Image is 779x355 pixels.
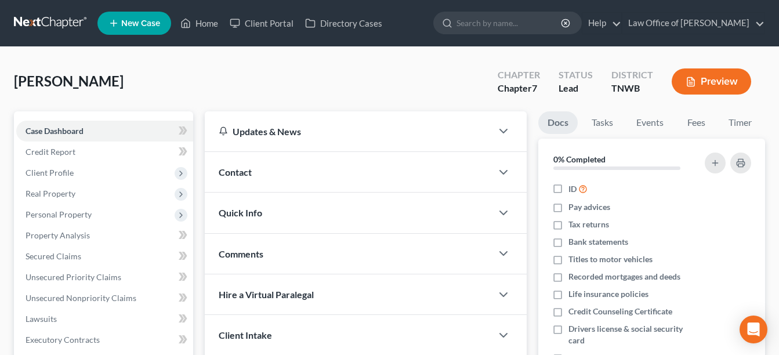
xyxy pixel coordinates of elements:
span: Tax returns [568,219,609,230]
span: Client Intake [219,329,272,340]
a: Tasks [582,111,622,134]
span: Comments [219,248,263,259]
span: Quick Info [219,207,262,218]
div: TNWB [611,82,653,95]
span: Executory Contracts [26,335,100,345]
a: Credit Report [16,142,193,162]
span: Secured Claims [26,251,81,261]
span: Case Dashboard [26,126,84,136]
span: Credit Report [26,147,75,157]
a: Unsecured Nonpriority Claims [16,288,193,309]
input: Search by name... [456,12,563,34]
div: Status [559,68,593,82]
span: [PERSON_NAME] [14,73,124,89]
a: Home [175,13,224,34]
span: Client Profile [26,168,74,178]
span: Unsecured Priority Claims [26,272,121,282]
a: Client Portal [224,13,299,34]
span: Pay advices [568,201,610,213]
span: Titles to motor vehicles [568,253,653,265]
span: Contact [219,166,252,178]
span: Life insurance policies [568,288,648,300]
a: Law Office of [PERSON_NAME] [622,13,764,34]
span: Property Analysis [26,230,90,240]
span: Recorded mortgages and deeds [568,271,680,282]
a: Unsecured Priority Claims [16,267,193,288]
span: ID [568,183,577,195]
span: Bank statements [568,236,628,248]
a: Docs [538,111,578,134]
a: Fees [677,111,715,134]
div: District [611,68,653,82]
a: Events [627,111,673,134]
span: Drivers license & social security card [568,323,698,346]
span: Unsecured Nonpriority Claims [26,293,136,303]
div: Open Intercom Messenger [740,316,767,343]
div: Lead [559,82,593,95]
div: Chapter [498,68,540,82]
span: New Case [121,19,160,28]
span: Lawsuits [26,314,57,324]
a: Help [582,13,621,34]
button: Preview [672,68,751,95]
span: Real Property [26,189,75,198]
span: Hire a Virtual Paralegal [219,289,314,300]
a: Directory Cases [299,13,388,34]
span: Personal Property [26,209,92,219]
div: Chapter [498,82,540,95]
a: Property Analysis [16,225,193,246]
div: Updates & News [219,125,478,137]
strong: 0% Completed [553,154,606,164]
a: Timer [719,111,761,134]
span: 7 [532,82,537,93]
a: Executory Contracts [16,329,193,350]
span: Credit Counseling Certificate [568,306,672,317]
a: Case Dashboard [16,121,193,142]
a: Lawsuits [16,309,193,329]
a: Secured Claims [16,246,193,267]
